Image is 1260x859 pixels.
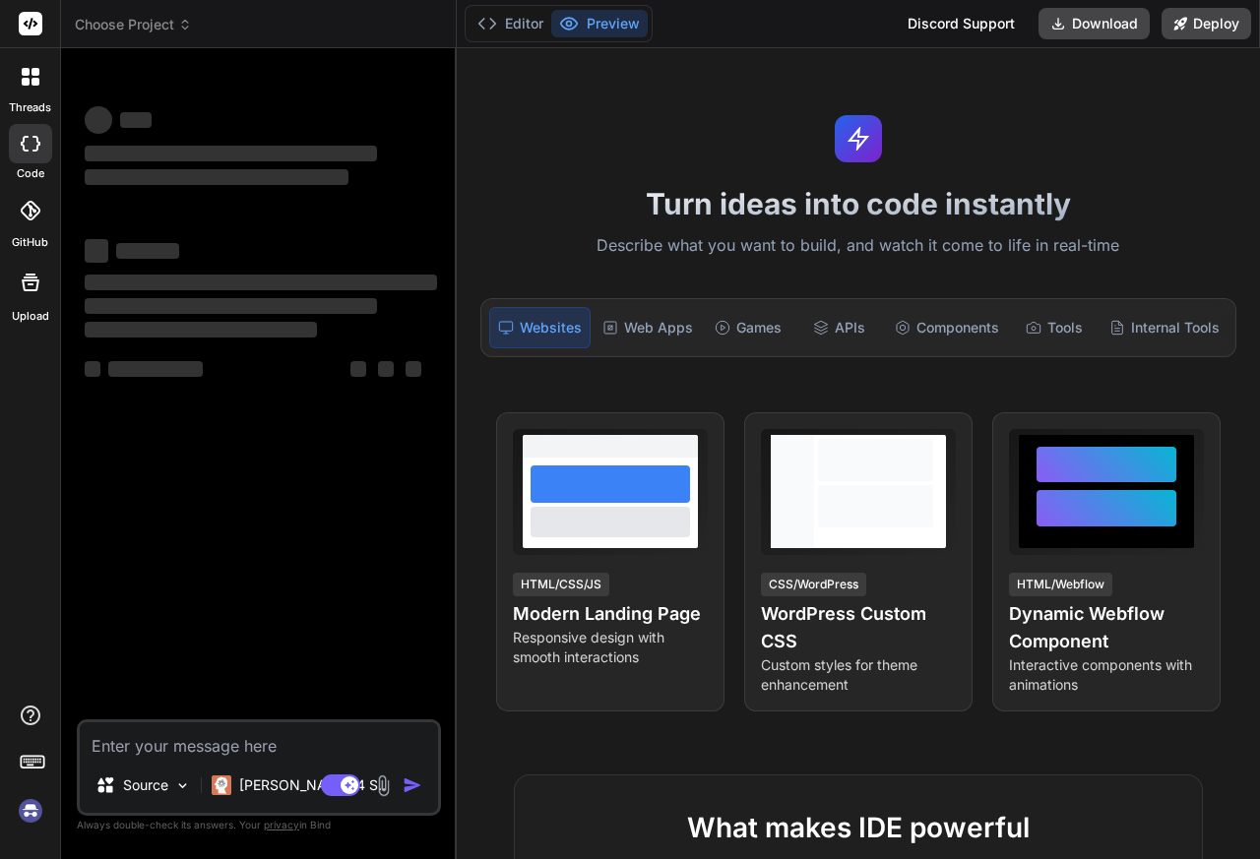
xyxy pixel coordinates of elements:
label: GitHub [12,234,48,251]
p: Interactive components with animations [1009,655,1204,695]
div: Websites [489,307,591,348]
img: icon [403,775,422,795]
span: ‌ [85,361,100,377]
span: privacy [264,819,299,830]
p: Describe what you want to build, and watch it come to life in real-time [469,233,1248,259]
p: [PERSON_NAME] 4 S.. [239,775,386,795]
div: CSS/WordPress [761,573,866,596]
span: ‌ [85,275,437,290]
div: Components [887,307,1007,348]
div: Internal Tools [1102,307,1228,348]
h4: Modern Landing Page [513,600,708,628]
span: ‌ [116,243,179,259]
p: Responsive design with smooth interactions [513,628,708,667]
button: Preview [551,10,648,37]
div: APIs [795,307,882,348]
label: code [17,165,44,182]
span: ‌ [85,322,317,337]
label: Upload [12,308,49,325]
div: Discord Support [896,8,1027,39]
span: ‌ [378,361,394,377]
p: Source [123,775,168,795]
img: Claude 4 Sonnet [212,775,231,795]
h2: What makes IDE powerful [546,807,1170,848]
button: Editor [470,10,551,37]
img: signin [14,794,47,828]
img: Pick Models [174,777,191,794]
button: Deploy [1162,8,1251,39]
span: ‌ [85,106,112,134]
div: Tools [1011,307,1098,348]
h4: Dynamic Webflow Component [1009,600,1204,655]
h4: WordPress Custom CSS [761,600,956,655]
div: HTML/CSS/JS [513,573,609,596]
span: ‌ [85,239,108,263]
div: Web Apps [595,307,701,348]
div: HTML/Webflow [1009,573,1112,596]
p: Custom styles for theme enhancement [761,655,956,695]
p: Always double-check its answers. Your in Bind [77,816,441,834]
h1: Turn ideas into code instantly [469,186,1248,221]
span: ‌ [108,361,203,377]
span: Choose Project [75,15,192,34]
div: Games [705,307,791,348]
span: ‌ [120,112,152,128]
span: ‌ [85,169,348,185]
span: ‌ [85,298,377,314]
label: threads [9,99,51,116]
button: Download [1039,8,1150,39]
span: ‌ [406,361,421,377]
span: ‌ [85,146,377,161]
img: attachment [372,774,395,797]
span: ‌ [350,361,366,377]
